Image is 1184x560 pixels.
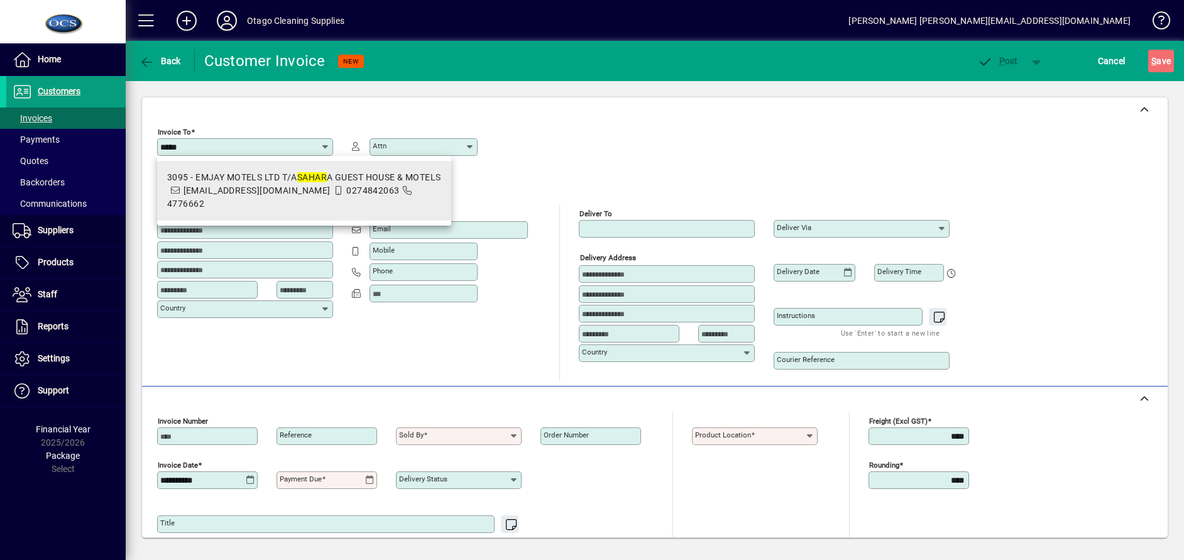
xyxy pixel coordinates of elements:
[343,57,359,65] span: NEW
[1095,50,1129,72] button: Cancel
[579,209,612,218] mat-label: Deliver To
[6,44,126,75] a: Home
[413,533,512,547] mat-hint: Use 'Enter' to start a new line
[848,11,1131,31] div: [PERSON_NAME] [PERSON_NAME][EMAIL_ADDRESS][DOMAIN_NAME]
[13,177,65,187] span: Backorders
[971,50,1024,72] button: Post
[777,311,815,320] mat-label: Instructions
[136,50,184,72] button: Back
[157,161,451,221] mat-option: 3095 - EMJAY MOTELS LTD T/A SAHARA GUEST HOUSE & MOTELS
[139,56,181,66] span: Back
[158,417,208,425] mat-label: Invoice number
[6,107,126,129] a: Invoices
[36,424,90,434] span: Financial Year
[160,519,175,527] mat-label: Title
[13,199,87,209] span: Communications
[38,54,61,64] span: Home
[6,193,126,214] a: Communications
[13,135,60,145] span: Payments
[373,266,393,275] mat-label: Phone
[6,247,126,278] a: Products
[877,267,921,276] mat-label: Delivery time
[373,141,386,150] mat-label: Attn
[46,451,80,461] span: Package
[38,86,80,96] span: Customers
[695,431,751,439] mat-label: Product location
[167,199,204,209] span: 4776662
[158,128,191,136] mat-label: Invoice To
[373,246,395,255] mat-label: Mobile
[38,353,70,363] span: Settings
[1151,56,1156,66] span: S
[544,431,589,439] mat-label: Order number
[38,289,57,299] span: Staff
[777,267,819,276] mat-label: Delivery date
[999,56,1005,66] span: P
[6,311,126,343] a: Reports
[6,172,126,193] a: Backorders
[38,257,74,267] span: Products
[297,172,327,182] em: SAHAR
[6,215,126,246] a: Suppliers
[373,224,391,233] mat-label: Email
[6,343,126,375] a: Settings
[184,185,331,195] span: [EMAIL_ADDRESS][DOMAIN_NAME]
[6,129,126,150] a: Payments
[167,171,441,184] div: 3095 - EMJAY MOTELS LTD T/A A GUEST HOUSE & MOTELS
[280,475,322,483] mat-label: Payment due
[207,9,247,32] button: Profile
[204,51,326,71] div: Customer Invoice
[13,113,52,123] span: Invoices
[13,156,48,166] span: Quotes
[160,304,185,312] mat-label: Country
[1098,51,1126,71] span: Cancel
[38,225,74,235] span: Suppliers
[126,50,195,72] app-page-header-button: Back
[6,279,126,310] a: Staff
[346,185,399,195] span: 0274842063
[158,461,198,469] mat-label: Invoice date
[841,326,940,340] mat-hint: Use 'Enter' to start a new line
[399,431,424,439] mat-label: Sold by
[38,385,69,395] span: Support
[582,348,607,356] mat-label: Country
[399,475,447,483] mat-label: Delivery status
[1148,50,1174,72] button: Save
[977,56,1018,66] span: ost
[6,375,126,407] a: Support
[38,321,69,331] span: Reports
[247,11,344,31] div: Otago Cleaning Supplies
[869,461,899,469] mat-label: Rounding
[6,150,126,172] a: Quotes
[1151,51,1171,71] span: ave
[869,417,928,425] mat-label: Freight (excl GST)
[280,431,312,439] mat-label: Reference
[777,355,835,364] mat-label: Courier Reference
[1143,3,1168,43] a: Knowledge Base
[167,9,207,32] button: Add
[777,223,811,232] mat-label: Deliver via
